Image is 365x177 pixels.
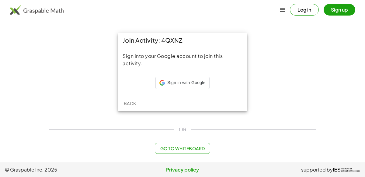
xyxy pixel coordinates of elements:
[155,143,210,154] button: Go to Whiteboard
[155,77,209,89] div: Sign in with Google
[123,166,242,173] a: Privacy policy
[118,33,247,48] div: Join Activity: 4QXNZ
[5,166,123,173] span: © Graspable Inc, 2025
[123,52,242,67] div: Sign into your Google account to join this activity.
[179,126,186,133] span: OR
[301,166,333,173] span: supported by
[167,80,205,86] span: Sign in with Google
[333,166,360,173] a: IESInstitute ofEducation Sciences
[341,168,360,172] span: Institute of Education Sciences
[290,4,319,16] button: Log in
[123,101,136,106] span: Back
[333,167,341,173] span: IES
[324,4,355,16] button: Sign up
[160,146,205,151] span: Go to Whiteboard
[120,98,140,109] button: Back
